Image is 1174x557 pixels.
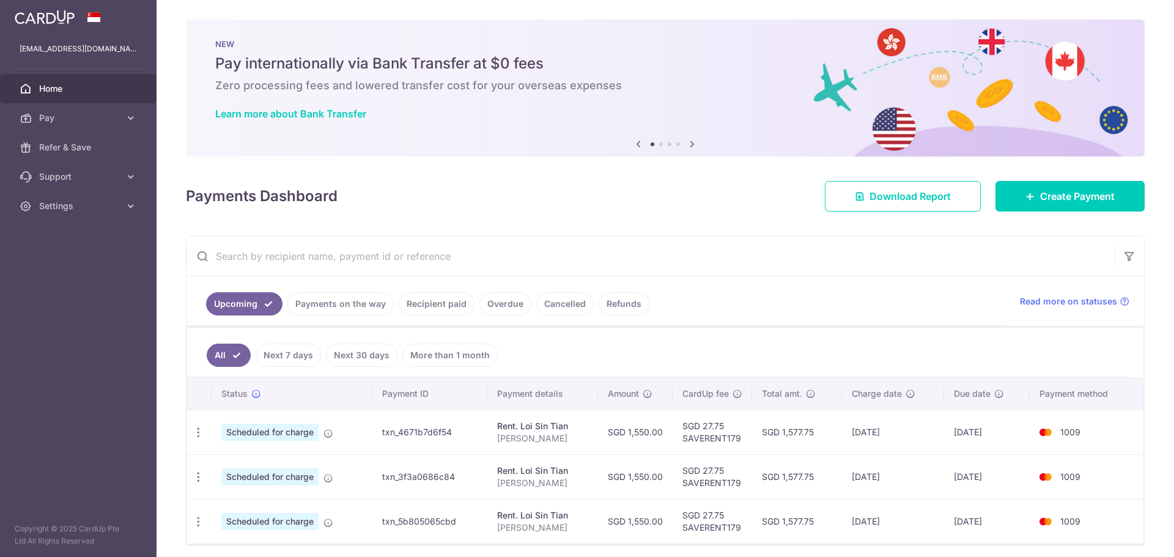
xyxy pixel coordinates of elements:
h5: Pay internationally via Bank Transfer at $0 fees [215,54,1115,73]
a: Overdue [479,292,531,315]
span: Support [39,171,120,183]
td: SGD 1,550.00 [598,410,673,454]
h6: Zero processing fees and lowered transfer cost for your overseas expenses [215,78,1115,93]
a: Learn more about Bank Transfer [215,108,366,120]
td: [DATE] [842,410,944,454]
span: 1009 [1060,471,1080,482]
td: [DATE] [944,410,1030,454]
span: Refer & Save [39,141,120,153]
h4: Payments Dashboard [186,185,338,207]
a: Payments on the way [287,292,394,315]
input: Search by recipient name, payment id or reference [186,237,1115,276]
a: Read more on statuses [1020,295,1129,308]
span: Scheduled for charge [221,424,319,441]
p: [EMAIL_ADDRESS][DOMAIN_NAME] [20,43,137,55]
a: Download Report [825,181,981,212]
p: [PERSON_NAME] [497,477,588,489]
td: [DATE] [842,454,944,499]
span: Status [221,388,248,400]
p: [PERSON_NAME] [497,522,588,534]
a: Create Payment [995,181,1145,212]
img: Bank Card [1033,425,1058,440]
div: Rent. Loi Sin Tian [497,465,588,477]
td: SGD 1,577.75 [752,410,842,454]
td: SGD 1,577.75 [752,499,842,544]
img: Bank Card [1033,470,1058,484]
span: 1009 [1060,516,1080,526]
span: Home [39,83,120,95]
td: SGD 27.75 SAVERENT179 [673,499,752,544]
span: Download Report [869,189,951,204]
span: Scheduled for charge [221,513,319,530]
img: CardUp [15,10,75,24]
span: CardUp fee [682,388,729,400]
a: Next 7 days [256,344,321,367]
td: txn_3f3a0686c84 [372,454,487,499]
span: Scheduled for charge [221,468,319,485]
td: txn_4671b7d6f54 [372,410,487,454]
span: Total amt. [762,388,802,400]
td: SGD 1,550.00 [598,454,673,499]
span: Pay [39,112,120,124]
img: Bank transfer banner [186,20,1145,157]
div: Rent. Loi Sin Tian [497,509,588,522]
a: All [207,344,251,367]
td: SGD 1,577.75 [752,454,842,499]
th: Payment ID [372,378,487,410]
th: Payment details [487,378,598,410]
span: Amount [608,388,639,400]
span: Settings [39,200,120,212]
td: SGD 27.75 SAVERENT179 [673,454,752,499]
p: NEW [215,39,1115,49]
span: 1009 [1060,427,1080,437]
a: Next 30 days [326,344,397,367]
td: [DATE] [944,499,1030,544]
th: Payment method [1030,378,1143,410]
a: Cancelled [536,292,594,315]
td: [DATE] [944,454,1030,499]
a: Upcoming [206,292,282,315]
a: Refunds [599,292,649,315]
a: More than 1 month [402,344,498,367]
img: Bank Card [1033,514,1058,529]
span: Create Payment [1040,189,1115,204]
td: SGD 1,550.00 [598,499,673,544]
td: txn_5b805065cbd [372,499,487,544]
p: [PERSON_NAME] [497,432,588,444]
div: Rent. Loi Sin Tian [497,420,588,432]
span: Due date [954,388,991,400]
span: Read more on statuses [1020,295,1117,308]
td: SGD 27.75 SAVERENT179 [673,410,752,454]
td: [DATE] [842,499,944,544]
span: Charge date [852,388,902,400]
a: Recipient paid [399,292,474,315]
